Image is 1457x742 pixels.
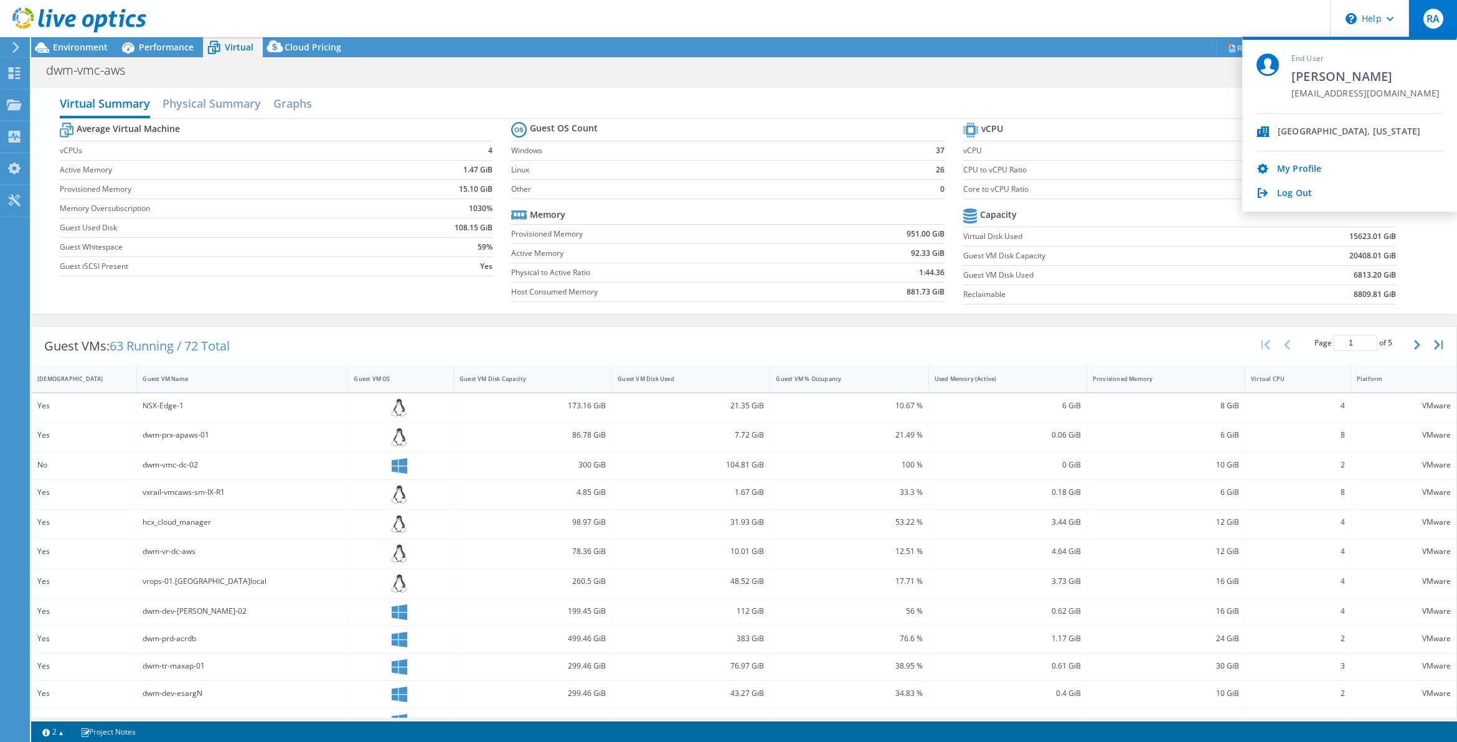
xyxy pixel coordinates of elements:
[511,286,818,298] label: Host Consumed Memory
[460,515,606,529] div: 98.97 GiB
[1093,575,1239,588] div: 16 GiB
[1093,458,1239,472] div: 10 GiB
[1251,486,1344,499] div: 8
[935,545,1081,558] div: 4.64 GiB
[936,144,945,157] b: 37
[963,164,1283,176] label: CPU to vCPU Ratio
[1388,337,1392,348] span: 5
[143,575,342,588] div: vrops-01.[GEOGRAPHIC_DATA]local
[354,375,432,383] div: Guest VM OS
[1291,54,1440,64] span: End User
[459,183,493,195] b: 15.10 GiB
[935,486,1081,499] div: 0.18 GiB
[935,659,1081,673] div: 0.61 GiB
[143,399,342,413] div: NSX-Edge-1
[1354,269,1396,281] b: 6813.20 GiB
[1291,88,1440,100] span: [EMAIL_ADDRESS][DOMAIN_NAME]
[1354,288,1396,301] b: 8809.81 GiB
[77,123,180,135] b: Average Virtual Machine
[776,659,922,673] div: 38.95 %
[618,486,764,499] div: 1.67 GiB
[1217,38,1276,57] a: Reports
[60,202,389,215] label: Memory Oversubscription
[1357,458,1451,472] div: VMware
[37,575,131,588] div: Yes
[1093,714,1239,728] div: 8 GiB
[1251,632,1344,646] div: 2
[143,458,342,472] div: dwm-vmc-dc-02
[935,604,1081,618] div: 0.62 GiB
[935,515,1081,529] div: 3.44 GiB
[618,632,764,646] div: 383 GiB
[511,247,818,260] label: Active Memory
[935,687,1081,700] div: 0.4 GiB
[460,575,606,588] div: 260.5 GiB
[1357,687,1451,700] div: VMware
[1357,714,1451,728] div: VMware
[963,183,1283,195] label: Core to vCPU Ratio
[1346,13,1357,24] svg: \n
[907,228,945,240] b: 951.00 GiB
[776,515,922,529] div: 53.22 %
[935,428,1081,442] div: 0.06 GiB
[460,659,606,673] div: 299.46 GiB
[911,247,945,260] b: 92.33 GiB
[935,458,1081,472] div: 0 GiB
[37,458,131,472] div: No
[618,515,764,529] div: 31.93 GiB
[618,399,764,413] div: 21.35 GiB
[963,144,1283,157] label: vCPU
[1357,632,1451,646] div: VMware
[37,632,131,646] div: Yes
[37,375,116,383] div: [DEMOGRAPHIC_DATA]
[37,659,131,673] div: Yes
[143,659,342,673] div: dwm-tr-maxap-01
[460,687,606,700] div: 299.46 GiB
[1357,375,1436,383] div: Platform
[776,428,922,442] div: 21.49 %
[37,545,131,558] div: Yes
[37,687,131,700] div: Yes
[618,545,764,558] div: 10.01 GiB
[37,714,131,728] div: Yes
[469,202,493,215] b: 1030%
[776,632,922,646] div: 76.6 %
[1093,486,1239,499] div: 6 GiB
[463,164,493,176] b: 1.47 GiB
[776,714,922,728] div: 41.04 %
[935,399,1081,413] div: 6 GiB
[1314,335,1392,351] span: Page of
[940,183,945,195] b: 0
[460,604,606,618] div: 199.45 GiB
[37,486,131,499] div: Yes
[963,288,1247,301] label: Reclaimable
[143,486,342,499] div: vxrail-vmcaws-sm-IX-R1
[60,260,389,273] label: Guest iSCSI Present
[1357,545,1451,558] div: VMware
[53,41,108,53] span: Environment
[163,91,261,116] h2: Physical Summary
[776,458,922,472] div: 100 %
[1357,659,1451,673] div: VMware
[143,428,342,442] div: dwm-prx-apaws-01
[143,375,327,383] div: Guest VM Name
[511,164,905,176] label: Linux
[1093,428,1239,442] div: 6 GiB
[143,545,342,558] div: dwm-vr-dc-aws
[981,123,1003,135] b: vCPU
[34,724,72,740] a: 2
[1093,375,1224,383] div: Provisioned Memory
[776,687,922,700] div: 34.83 %
[460,399,606,413] div: 173.16 GiB
[1251,575,1344,588] div: 4
[1277,188,1312,200] a: Log Out
[776,545,922,558] div: 12.51 %
[1277,164,1321,176] a: My Profile
[1251,515,1344,529] div: 4
[143,687,342,700] div: dwm-dev-esargN
[1251,458,1344,472] div: 2
[1251,687,1344,700] div: 2
[935,575,1081,588] div: 3.73 GiB
[618,659,764,673] div: 76.97 GiB
[225,41,253,53] span: Virtual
